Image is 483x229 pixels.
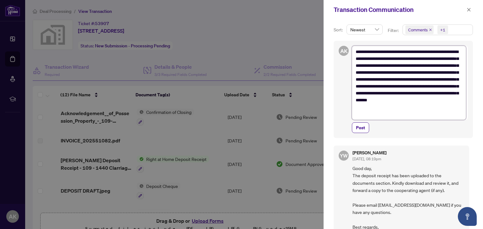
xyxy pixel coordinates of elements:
[352,122,369,133] button: Post
[334,5,465,14] div: Transaction Communication
[353,151,386,155] h5: [PERSON_NAME]
[340,47,347,55] span: AK
[353,157,381,161] span: [DATE], 08:19pm
[350,25,379,34] span: Newest
[356,123,365,133] span: Post
[388,27,400,34] p: Filter:
[429,28,432,31] span: close
[405,25,434,34] span: Comments
[334,26,344,33] p: Sort:
[340,152,348,159] span: YW
[408,27,428,33] span: Comments
[458,207,477,226] button: Open asap
[467,8,471,12] span: close
[440,27,445,33] div: +1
